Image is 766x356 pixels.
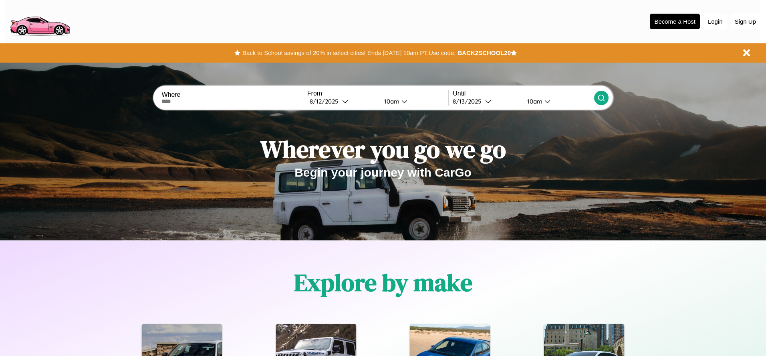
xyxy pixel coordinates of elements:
button: 10am [521,97,594,106]
img: logo [6,4,74,38]
div: 10am [523,98,544,105]
div: 8 / 13 / 2025 [453,98,485,105]
h1: Explore by make [294,266,472,299]
label: Until [453,90,594,97]
div: 8 / 12 / 2025 [310,98,342,105]
button: Sign Up [731,14,760,29]
b: BACK2SCHOOL20 [458,49,511,56]
button: Login [704,14,727,29]
label: Where [161,91,302,98]
button: Become a Host [650,14,700,29]
button: Back to School savings of 20% in select cities! Ends [DATE] 10am PT.Use code: [240,47,458,59]
button: 8/12/2025 [307,97,378,106]
div: 10am [380,98,401,105]
button: 10am [378,97,448,106]
label: From [307,90,448,97]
